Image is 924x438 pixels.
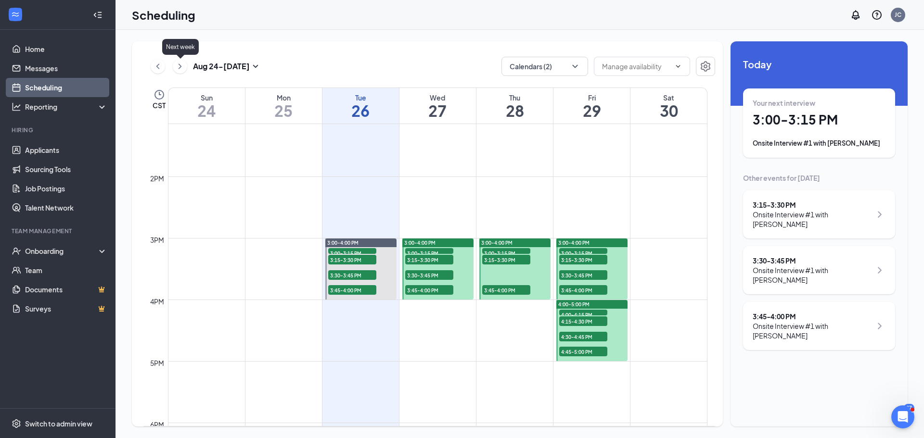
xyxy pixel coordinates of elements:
[630,102,707,119] h1: 30
[874,209,885,220] svg: ChevronRight
[700,61,711,72] svg: Settings
[891,405,914,428] iframe: Intercom live chat
[25,299,107,318] a: SurveysCrown
[153,61,163,72] svg: ChevronLeft
[399,93,476,102] div: Wed
[328,255,376,264] span: 3:15-3:30 PM
[559,347,607,356] span: 4:45-5:00 PM
[674,63,682,70] svg: ChevronDown
[25,140,107,160] a: Applicants
[559,248,607,258] span: 3:00-3:15 PM
[753,138,885,148] div: Onsite Interview #1 with [PERSON_NAME]
[151,59,165,74] button: ChevronLeft
[559,310,607,319] span: 4:00-4:15 PM
[245,93,322,102] div: Mon
[148,173,166,184] div: 2pm
[558,239,590,246] span: 3:00-4:00 PM
[175,61,185,72] svg: ChevronRight
[476,88,553,124] a: August 28, 2025
[162,39,199,55] div: Next week
[25,198,107,217] a: Talent Network
[399,102,476,119] h1: 27
[405,270,453,280] span: 3:30-3:45 PM
[753,265,872,285] div: Onsite Interview #1 with [PERSON_NAME]
[602,61,670,72] input: Manage availability
[559,332,607,341] span: 4:30-4:45 PM
[696,57,715,76] button: Settings
[743,173,895,183] div: Other events for [DATE]
[12,227,105,235] div: Team Management
[322,102,399,119] h1: 26
[12,419,21,428] svg: Settings
[743,57,895,72] span: Today
[250,61,261,72] svg: SmallChevronDown
[553,93,630,102] div: Fri
[168,88,245,124] a: August 24, 2025
[25,102,108,112] div: Reporting
[559,270,607,280] span: 3:30-3:45 PM
[25,261,107,280] a: Team
[753,256,872,265] div: 3:30 - 3:45 PM
[874,264,885,276] svg: ChevronRight
[148,358,166,368] div: 5pm
[25,419,92,428] div: Switch to admin view
[753,98,885,108] div: Your next interview
[25,160,107,179] a: Sourcing Tools
[476,102,553,119] h1: 28
[753,210,872,229] div: Onsite Interview #1 with [PERSON_NAME]
[559,285,607,295] span: 3:45-4:00 PM
[193,61,250,72] h3: Aug 24 - [DATE]
[559,316,607,326] span: 4:15-4:30 PM
[327,239,359,246] span: 3:00-4:00 PM
[871,9,883,21] svg: QuestionInfo
[481,239,513,246] span: 3:00-4:00 PM
[328,285,376,295] span: 3:45-4:00 PM
[11,10,20,19] svg: WorkstreamLogo
[153,100,166,110] span: CST
[482,248,530,258] span: 3:00-3:15 PM
[154,89,165,100] svg: Clock
[553,88,630,124] a: August 29, 2025
[25,78,107,97] a: Scheduling
[753,312,872,321] div: 3:45 - 4:00 PM
[904,404,914,412] div: 27
[245,88,322,124] a: August 25, 2025
[328,248,376,258] span: 3:00-3:15 PM
[405,285,453,295] span: 3:45-4:00 PM
[12,246,21,256] svg: UserCheck
[173,59,187,74] button: ChevronRight
[148,235,166,245] div: 3pm
[405,255,453,264] span: 3:15-3:30 PM
[558,301,590,308] span: 4:00-5:00 PM
[148,296,166,307] div: 4pm
[874,320,885,332] svg: ChevronRight
[322,93,399,102] div: Tue
[245,102,322,119] h1: 25
[895,11,901,19] div: JC
[630,93,707,102] div: Sat
[570,62,580,71] svg: ChevronDown
[328,270,376,280] span: 3:30-3:45 PM
[559,255,607,264] span: 3:15-3:30 PM
[630,88,707,124] a: August 30, 2025
[850,9,861,21] svg: Notifications
[25,280,107,299] a: DocumentsCrown
[322,88,399,124] a: August 26, 2025
[404,239,436,246] span: 3:00-4:00 PM
[501,57,588,76] button: Calendars (2)ChevronDown
[12,126,105,134] div: Hiring
[399,88,476,124] a: August 27, 2025
[25,246,99,256] div: Onboarding
[482,285,530,295] span: 3:45-4:00 PM
[25,39,107,59] a: Home
[132,7,195,23] h1: Scheduling
[168,93,245,102] div: Sun
[168,102,245,119] h1: 24
[148,419,166,430] div: 6pm
[405,248,453,258] span: 3:00-3:15 PM
[553,102,630,119] h1: 29
[12,102,21,112] svg: Analysis
[753,321,872,340] div: Onsite Interview #1 with [PERSON_NAME]
[93,10,103,20] svg: Collapse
